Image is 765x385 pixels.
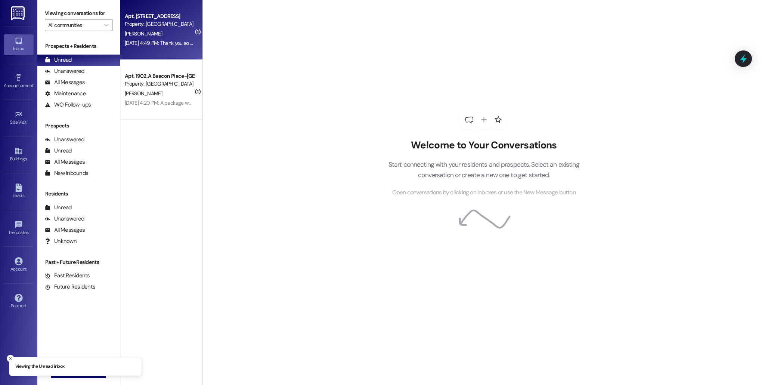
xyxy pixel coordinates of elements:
div: All Messages [45,78,85,86]
h2: Welcome to Your Conversations [377,139,591,151]
div: Unread [45,147,72,155]
div: WO Follow-ups [45,101,91,109]
div: Unknown [45,237,77,245]
div: Future Residents [45,283,95,291]
a: Leads [4,181,34,201]
i:  [104,22,108,28]
span: [PERSON_NAME] [125,90,162,97]
span: [PERSON_NAME] [125,30,162,37]
span: • [29,229,30,234]
button: Close toast [7,355,14,362]
input: All communities [48,19,100,31]
div: Residents [37,190,120,198]
a: Site Visit • [4,108,34,128]
div: Unanswered [45,136,84,144]
p: Viewing the Unread inbox [15,363,64,370]
div: Apt. 1902, A Beacon Place-[GEOGRAPHIC_DATA] [125,72,194,80]
div: Unanswered [45,215,84,223]
div: Unread [45,204,72,212]
div: All Messages [45,226,85,234]
a: Account [4,255,34,275]
a: Buildings [4,145,34,165]
div: Unanswered [45,67,84,75]
p: Start connecting with your residents and prospects. Select an existing conversation or create a n... [377,159,591,181]
div: Unread [45,56,72,64]
div: New Inbounds [45,169,88,177]
div: [DATE] 4:20 PM: A package was delivered a few days ago on the porch of the person who used to liv... [125,99,555,106]
div: All Messages [45,158,85,166]
a: Support [4,292,34,312]
div: Prospects [37,122,120,130]
div: Maintenance [45,90,86,98]
div: Past Residents [45,272,90,280]
div: Past + Future Residents [37,258,120,266]
div: Property: [GEOGRAPHIC_DATA] [GEOGRAPHIC_DATA] [125,80,194,88]
div: [DATE] 4:49 PM: Thank you so much for the Birthday card. That was so sweet! 🥰 [125,40,300,46]
img: ResiDesk Logo [11,6,26,20]
label: Viewing conversations for [45,7,112,19]
span: Open conversations by clicking on inboxes or use the New Message button [392,188,576,197]
div: Property: [GEOGRAPHIC_DATA] [GEOGRAPHIC_DATA] [125,20,194,28]
a: Templates • [4,218,34,238]
div: Apt. [STREET_ADDRESS] [125,12,194,20]
span: • [27,118,28,124]
div: Prospects + Residents [37,42,120,50]
span: • [33,82,34,87]
a: Inbox [4,34,34,55]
